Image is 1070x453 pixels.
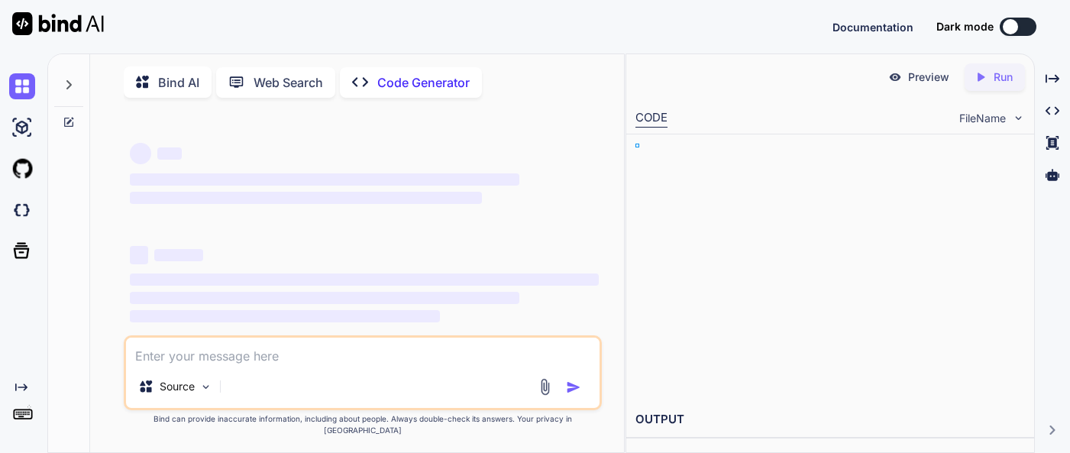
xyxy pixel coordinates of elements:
[124,413,602,436] p: Bind can provide inaccurate information, including about people. Always double-check its answers....
[12,12,104,35] img: Bind AI
[158,73,199,92] p: Bind AI
[130,173,519,186] span: ‌
[154,249,203,261] span: ‌
[1012,112,1025,125] img: chevron down
[832,19,913,35] button: Documentation
[130,143,151,164] span: ‌
[160,379,195,394] p: Source
[888,70,902,84] img: preview
[157,147,182,160] span: ‌
[536,378,554,396] img: attachment
[908,70,949,85] p: Preview
[254,73,323,92] p: Web Search
[832,21,913,34] span: Documentation
[994,70,1013,85] p: Run
[9,197,35,223] img: darkCloudIdeIcon
[9,115,35,141] img: ai-studio
[130,246,148,264] span: ‌
[130,310,439,322] span: ‌
[626,402,1034,438] h2: OUTPUT
[9,156,35,182] img: githubLight
[130,273,599,286] span: ‌
[566,380,581,395] img: icon
[130,292,519,304] span: ‌
[199,380,212,393] img: Pick Models
[936,19,994,34] span: Dark mode
[377,73,470,92] p: Code Generator
[130,192,481,204] span: ‌
[9,73,35,99] img: chat
[959,111,1006,126] span: FileName
[635,109,668,128] div: CODE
